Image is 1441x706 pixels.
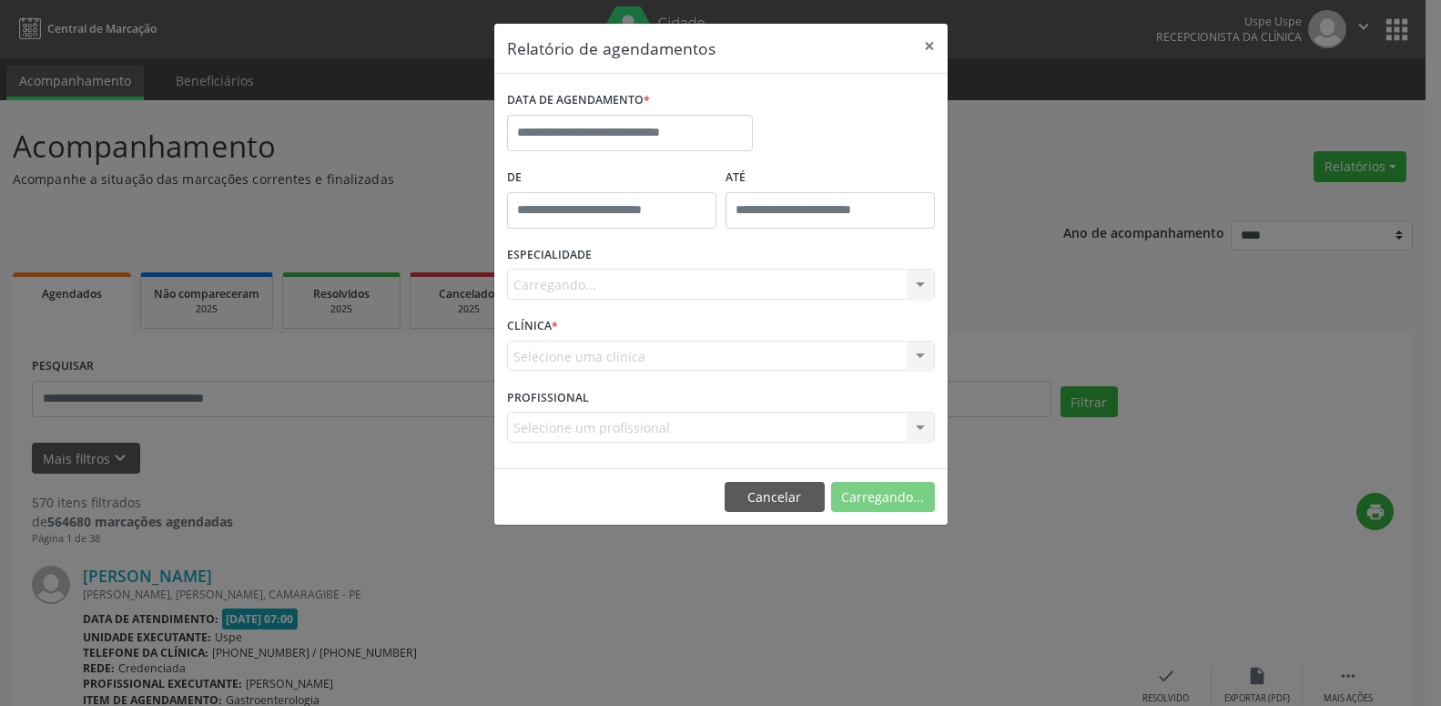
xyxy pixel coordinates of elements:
[726,164,935,192] label: ATÉ
[507,384,589,412] label: PROFISSIONAL
[725,482,825,513] button: Cancelar
[507,312,558,341] label: CLÍNICA
[831,482,935,513] button: Carregando...
[507,36,715,60] h5: Relatório de agendamentos
[507,241,592,270] label: ESPECIALIDADE
[507,164,716,192] label: De
[911,24,948,68] button: Close
[507,87,650,115] label: DATA DE AGENDAMENTO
